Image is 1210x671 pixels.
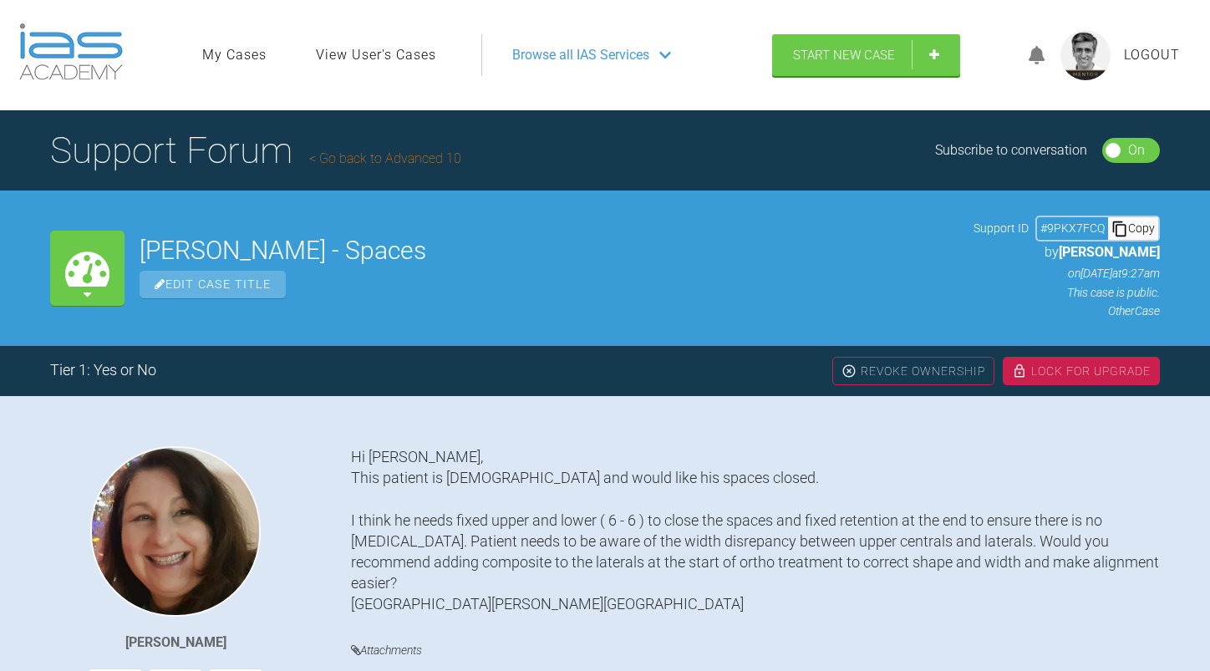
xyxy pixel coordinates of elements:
[309,150,461,166] a: Go back to Advanced 10
[1037,219,1108,237] div: # 9PKX7FCQ
[974,241,1160,263] p: by
[512,44,649,66] span: Browse all IAS Services
[841,363,857,379] img: close.456c75e0.svg
[50,358,156,383] div: Tier 1: Yes or No
[351,446,1160,615] div: Hi [PERSON_NAME], This patient is [DEMOGRAPHIC_DATA] and would like his spaces closed. I think he...
[50,121,461,180] h1: Support Forum
[974,283,1160,302] p: This case is public.
[832,357,994,385] div: Revoke Ownership
[202,44,267,66] a: My Cases
[974,302,1160,320] p: Other Case
[1124,44,1180,66] a: Logout
[793,48,895,63] span: Start New Case
[935,140,1087,161] div: Subscribe to conversation
[140,238,958,263] h2: [PERSON_NAME] - Spaces
[1060,30,1111,80] img: profile.png
[1012,363,1027,379] img: lock.6dc949b6.svg
[974,264,1160,282] p: on [DATE] at 9:27am
[316,44,436,66] a: View User's Cases
[19,23,123,80] img: logo-light.3e3ef733.png
[1003,357,1160,385] div: Lock For Upgrade
[140,271,286,298] span: Edit Case Title
[1059,244,1160,260] span: [PERSON_NAME]
[90,446,261,617] img: Lana Gilchrist
[125,632,226,653] div: [PERSON_NAME]
[1128,140,1145,161] div: On
[351,640,1160,661] h4: Attachments
[1108,217,1158,239] div: Copy
[974,219,1029,237] span: Support ID
[772,34,960,76] a: Start New Case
